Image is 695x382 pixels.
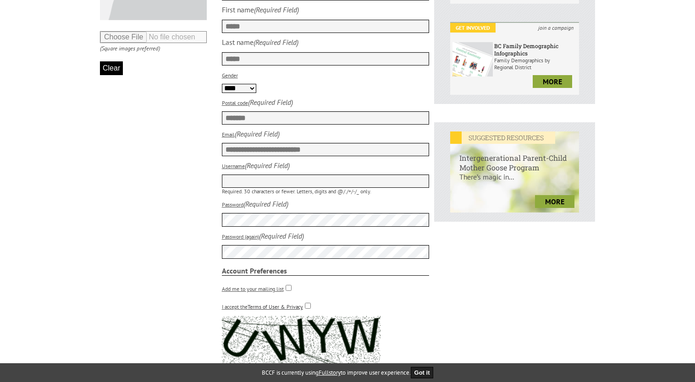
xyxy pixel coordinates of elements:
i: (Required Field) [254,38,298,47]
label: Password [222,201,243,208]
em: SUGGESTED RESOURCES [450,131,555,144]
i: (Required Field) [259,231,304,240]
p: Required. 30 characters or fewer. Letters, digits and @/./+/-/_ only. [222,188,430,195]
a: more [533,75,572,88]
i: (Required Field) [235,129,280,138]
i: (Required Field) [245,161,290,170]
label: Password (again) [222,233,259,240]
a: more [535,195,574,208]
i: (Required Field) [248,98,293,107]
button: Got it [411,367,434,378]
i: join a campaign [533,23,579,33]
strong: Account Preferences [222,266,430,276]
div: Last name [222,38,254,47]
label: Add me to your mailing list [222,285,284,292]
button: Clear [100,61,123,75]
i: (Required Field) [243,199,288,208]
i: (Square images preferred) [100,44,160,52]
label: Gender [222,72,238,79]
label: Email [222,131,235,138]
label: I accept the [222,303,303,310]
label: Postal code [222,99,248,106]
h6: Intergenerational Parent-Child Mother Goose Program [450,144,579,172]
em: Get Involved [450,23,496,33]
label: Username [222,163,245,169]
a: Fullstory [319,369,341,377]
div: First name [222,5,254,14]
a: Terms of User & Privacy [248,303,303,310]
p: Family Demographics by Regional District [494,57,577,71]
i: (Required Field) [254,5,299,14]
h6: BC Family Demographic Infographics [494,42,577,57]
p: There’s magic in... [450,172,579,191]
